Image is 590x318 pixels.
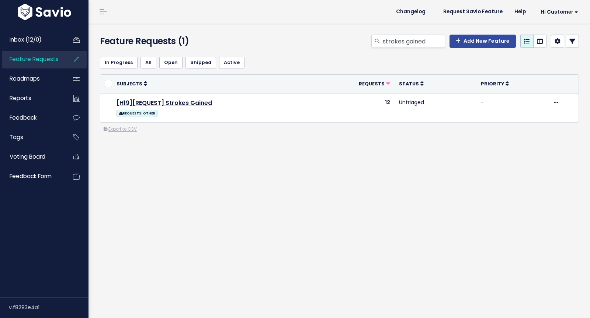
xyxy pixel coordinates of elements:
span: Status [399,81,419,87]
span: REQUESTS: OTHER [117,110,157,117]
span: Priority [481,81,504,87]
a: [H19][REQUEST] Strokes Gained [117,99,212,107]
span: Feedback [10,114,37,121]
span: Roadmaps [10,75,40,82]
span: Feature Requests [10,55,59,63]
a: Priority [481,80,509,87]
a: Voting Board [2,148,61,165]
a: Reports [2,90,61,107]
a: Hi Customer [532,6,584,18]
span: Tags [10,133,23,141]
ul: Filter feature requests [100,57,579,68]
span: Inbox (12/0) [10,36,42,43]
span: Reports [10,94,31,102]
td: 12 [317,93,395,122]
a: Shipped [185,57,216,68]
a: Open [159,57,183,68]
h4: Feature Requests (1) [100,35,252,48]
a: REQUESTS: OTHER [117,108,157,117]
a: Feature Requests [2,51,61,68]
a: Feedback [2,109,61,126]
a: In Progress [100,57,138,68]
a: Feedback form [2,168,61,185]
span: Hi Customer [541,9,578,15]
a: Requests [359,80,390,87]
input: Search features... [382,35,445,48]
a: Untriaged [399,99,424,106]
span: Voting Board [10,153,45,160]
a: Inbox (12/0) [2,31,61,48]
a: Add New Feature [450,35,516,48]
span: Feedback form [10,172,52,180]
a: Request Savio Feature [437,6,509,17]
a: - [481,99,484,106]
span: Changelog [396,9,426,14]
a: All [140,57,156,68]
a: Export to CSV [104,126,137,132]
a: Tags [2,129,61,146]
div: v.f8293e4a1 [9,298,88,317]
span: Subjects [117,81,142,87]
a: Active [219,57,244,68]
img: logo-white.9d6f32f41409.svg [16,4,73,20]
a: Roadmaps [2,70,61,87]
a: Help [509,6,532,17]
a: Subjects [117,80,147,87]
a: Status [399,80,424,87]
span: Requests [359,81,385,87]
